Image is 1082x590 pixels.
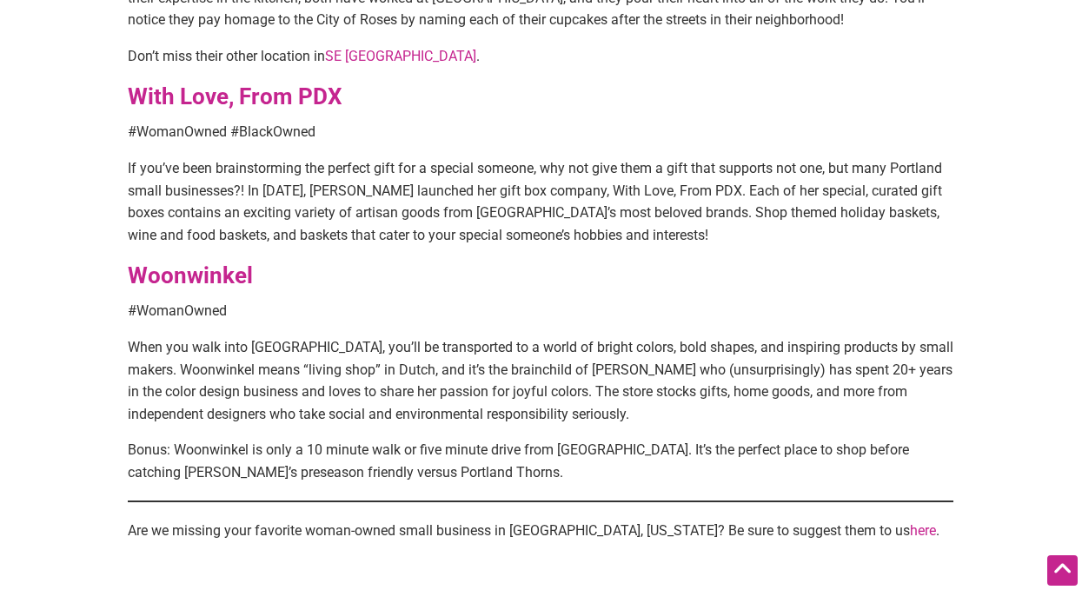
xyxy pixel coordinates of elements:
[128,520,953,542] p: Are we missing your favorite woman-owned small business in [GEOGRAPHIC_DATA], [US_STATE]? Be sure...
[1047,555,1078,586] div: Scroll Back to Top
[128,157,953,246] p: If you’ve been brainstorming the perfect gift for a special someone, why not give them a gift tha...
[128,300,953,322] p: #WomanOwned
[325,48,476,64] a: SE [GEOGRAPHIC_DATA]
[128,45,953,68] p: Don’t miss their other location in .
[128,83,342,109] a: With Love, From PDX
[128,262,253,288] a: Woonwinkel
[128,121,953,143] p: #WomanOwned #BlackOwned
[910,522,936,539] a: here
[128,439,953,483] p: Bonus: Woonwinkel is only a 10 minute walk or five minute drive from [GEOGRAPHIC_DATA]. It’s the ...
[128,336,953,425] p: When you walk into [GEOGRAPHIC_DATA], you’ll be transported to a world of bright colors, bold sha...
